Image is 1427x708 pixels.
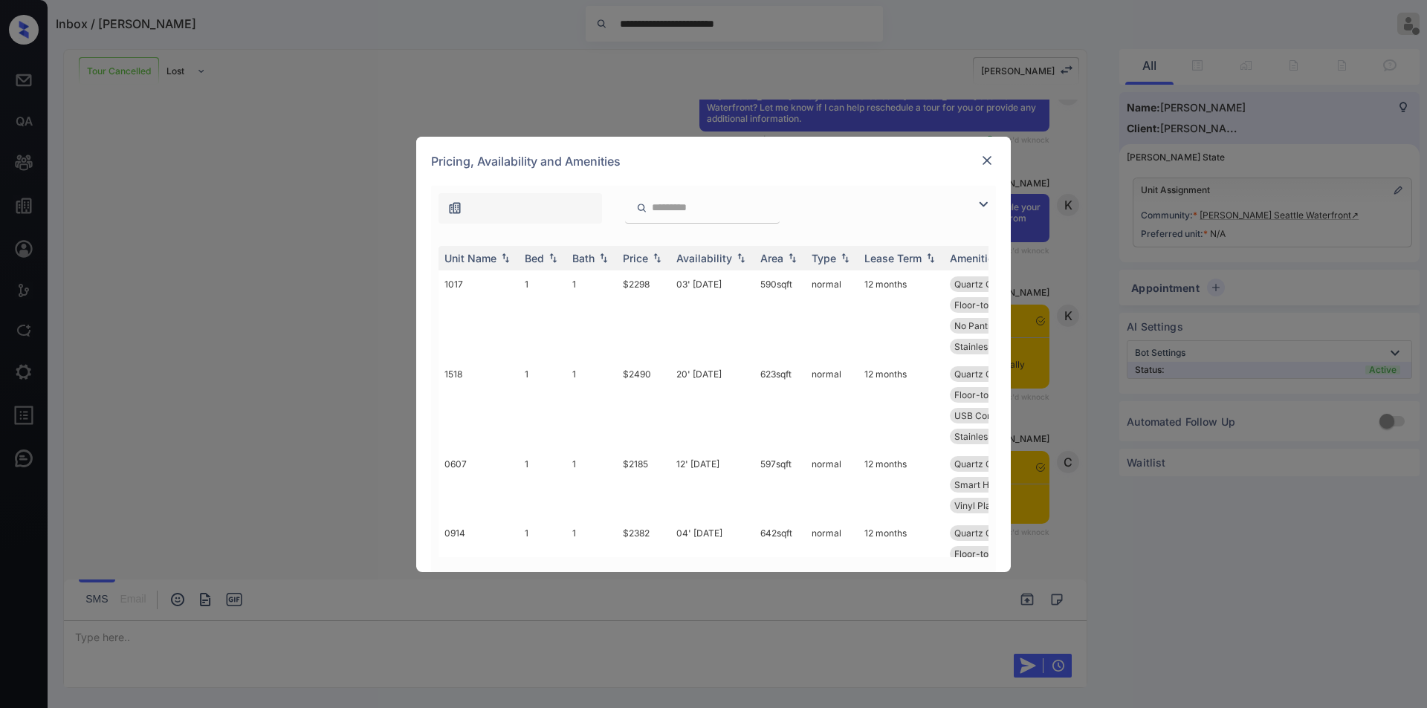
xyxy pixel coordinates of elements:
td: 642 sqft [754,519,806,588]
td: 12 months [858,360,944,450]
td: normal [806,270,858,360]
td: 03' [DATE] [670,270,754,360]
div: Amenities [950,252,1000,264]
td: 1 [566,270,617,360]
td: 1518 [439,360,519,450]
span: USB Compatible ... [954,410,1032,421]
td: 12 months [858,519,944,588]
td: 1 [519,450,566,519]
img: icon-zuma [636,201,647,215]
td: 1 [519,270,566,360]
span: Floor-to-Ceilin... [954,548,1023,559]
span: Stainless Steel... [954,341,1023,352]
span: Quartz Countert... [954,527,1029,539]
td: 12 months [858,270,944,360]
span: Floor-to-Ceilin... [954,299,1023,311]
td: 04' [DATE] [670,519,754,588]
td: 20' [DATE] [670,360,754,450]
td: normal [806,360,858,450]
td: 0607 [439,450,519,519]
td: 590 sqft [754,270,806,360]
td: 1 [566,450,617,519]
td: 1 [566,519,617,588]
td: 1 [566,360,617,450]
td: 1 [519,519,566,588]
div: Lease Term [864,252,922,264]
div: Price [623,252,648,264]
td: normal [806,450,858,519]
span: Floor-to-Ceilin... [954,389,1023,400]
div: Availability [676,252,732,264]
td: 1 [519,360,566,450]
td: $2185 [617,450,670,519]
img: sorting [838,253,852,263]
span: Quartz Countert... [954,279,1029,290]
div: Bath [572,252,595,264]
img: icon-zuma [974,195,992,213]
img: sorting [734,253,748,263]
span: Quartz Countert... [954,458,1029,470]
td: $2382 [617,519,670,588]
img: close [980,153,994,168]
td: 12' [DATE] [670,450,754,519]
span: Vinyl Plank Cla... [954,500,1024,511]
div: Unit Name [444,252,496,264]
td: 597 sqft [754,450,806,519]
div: Pricing, Availability and Amenities [416,137,1011,186]
img: sorting [923,253,938,263]
td: 0914 [439,519,519,588]
img: sorting [498,253,513,263]
img: sorting [785,253,800,263]
span: Smart Home Lock [954,479,1031,490]
div: Area [760,252,783,264]
div: Type [812,252,836,264]
span: No Pantry [954,320,997,331]
img: sorting [546,253,560,263]
div: Bed [525,252,544,264]
img: sorting [596,253,611,263]
td: 623 sqft [754,360,806,450]
td: 12 months [858,450,944,519]
img: icon-zuma [447,201,462,215]
td: $2298 [617,270,670,360]
span: Quartz Countert... [954,368,1029,380]
td: $2490 [617,360,670,450]
img: sorting [650,253,664,263]
td: normal [806,519,858,588]
td: 1017 [439,270,519,360]
span: Stainless Steel... [954,431,1023,442]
